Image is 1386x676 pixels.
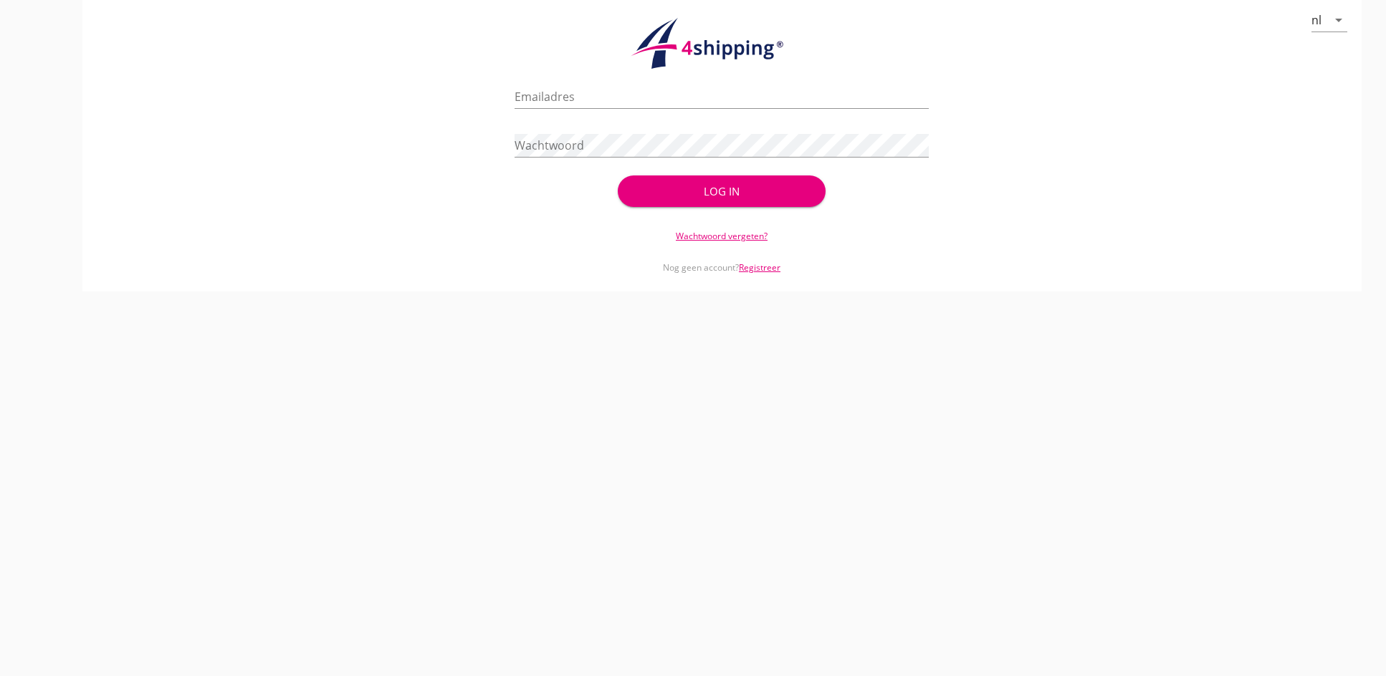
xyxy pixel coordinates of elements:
div: nl [1311,14,1322,26]
img: logo.1f945f1d.svg [629,17,815,70]
div: Nog geen account? [515,243,929,274]
div: Log in [641,183,802,200]
i: arrow_drop_down [1330,11,1347,29]
a: Wachtwoord vergeten? [676,230,768,242]
a: Registreer [739,261,780,274]
input: Emailadres [515,85,929,108]
button: Log in [618,175,825,207]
